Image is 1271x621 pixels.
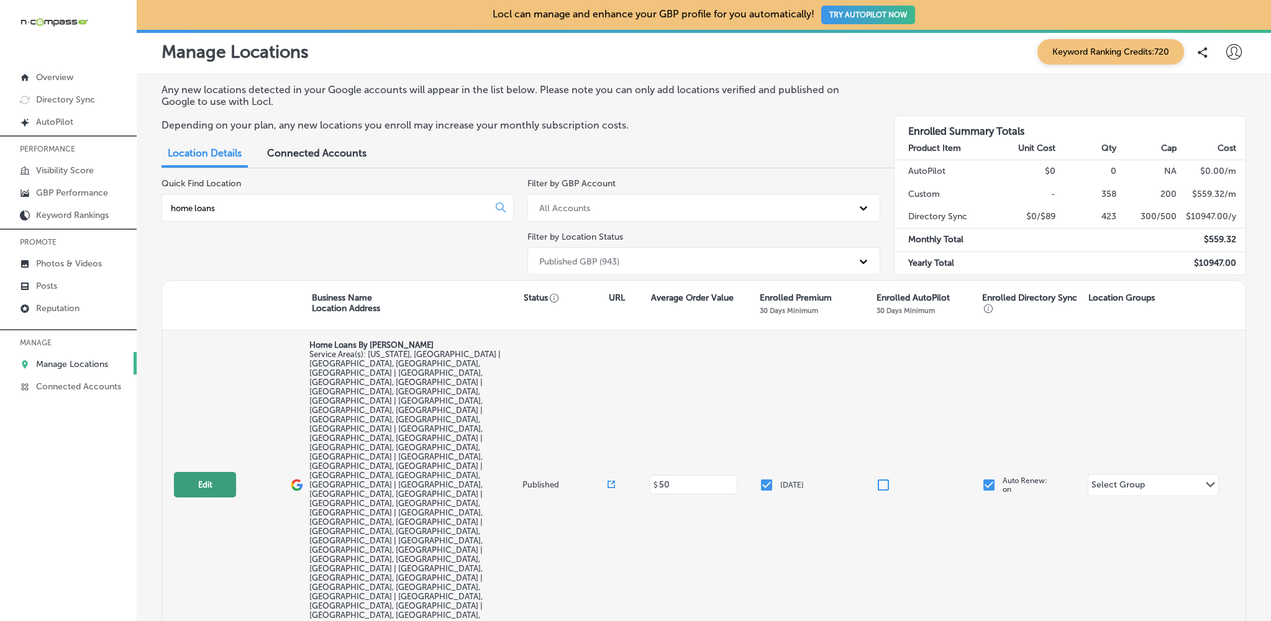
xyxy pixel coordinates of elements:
td: $0/$89 [995,206,1056,229]
p: 30 Days Minimum [760,306,818,315]
td: $ 559.32 [1177,229,1246,252]
td: Monthly Total [895,229,996,252]
span: Location Details [168,147,242,159]
td: Custom [895,183,996,206]
td: $ 0.00 /m [1177,160,1246,183]
p: Posts [36,281,57,291]
img: logo [291,479,303,491]
p: Visibility Score [36,165,94,176]
p: Enrolled AutoPilot [877,292,950,303]
th: Unit Cost [995,137,1056,160]
p: Manage Locations [162,42,309,62]
p: Average Order Value [651,292,734,303]
p: Directory Sync [36,94,95,105]
td: $0 [995,160,1056,183]
td: 200 [1117,183,1178,206]
p: Enrolled Directory Sync [982,292,1082,314]
button: Edit [174,472,236,497]
p: Location Groups [1088,292,1155,303]
h3: Enrolled Summary Totals [895,116,1246,137]
input: All Locations [170,202,486,214]
span: Keyword Ranking Credits: 720 [1037,39,1184,65]
p: Auto Renew: on [1003,476,1047,494]
td: 358 [1056,183,1117,206]
td: $ 10947.00 /y [1177,206,1246,229]
p: URL [609,292,625,303]
p: 30 Days Minimum [877,306,935,315]
p: Depending on your plan, any new locations you enroll may increase your monthly subscription costs. [162,119,867,131]
p: Overview [36,72,73,83]
td: $ 559.32 /m [1177,183,1246,206]
p: [DATE] [780,481,804,489]
td: Directory Sync [895,206,996,229]
p: Home Loans By [PERSON_NAME] [309,340,519,350]
label: Quick Find Location [162,178,241,189]
th: Qty [1056,137,1117,160]
th: Cost [1177,137,1246,160]
p: AutoPilot [36,117,73,127]
label: Filter by Location Status [527,232,623,242]
strong: Product Item [908,143,961,153]
td: 423 [1056,206,1117,229]
img: 660ab0bf-5cc7-4cb8-ba1c-48b5ae0f18e60NCTV_CLogo_TV_Black_-500x88.png [20,16,88,28]
td: - [995,183,1056,206]
div: All Accounts [539,202,590,213]
div: Published GBP (943) [539,256,619,266]
td: Yearly Total [895,252,996,274]
th: Cap [1117,137,1178,160]
td: $ 10947.00 [1177,252,1246,274]
td: 0 [1056,160,1117,183]
p: GBP Performance [36,188,108,198]
p: Connected Accounts [36,381,121,392]
td: 300/500 [1117,206,1178,229]
label: Filter by GBP Account [527,178,616,189]
button: TRY AUTOPILOT NOW [821,6,915,24]
p: Published [522,480,608,489]
td: AutoPilot [895,160,996,183]
p: Reputation [36,303,80,314]
div: Select Group [1091,479,1145,494]
p: Status [524,292,608,303]
p: Enrolled Premium [760,292,832,303]
p: Keyword Rankings [36,210,109,220]
p: Any new locations detected in your Google accounts will appear in the list below. Please note you... [162,84,867,107]
span: Connected Accounts [267,147,367,159]
p: Business Name Location Address [312,292,380,314]
td: NA [1117,160,1178,183]
p: Manage Locations [36,359,108,369]
p: Photos & Videos [36,258,102,269]
p: $ [654,481,658,489]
